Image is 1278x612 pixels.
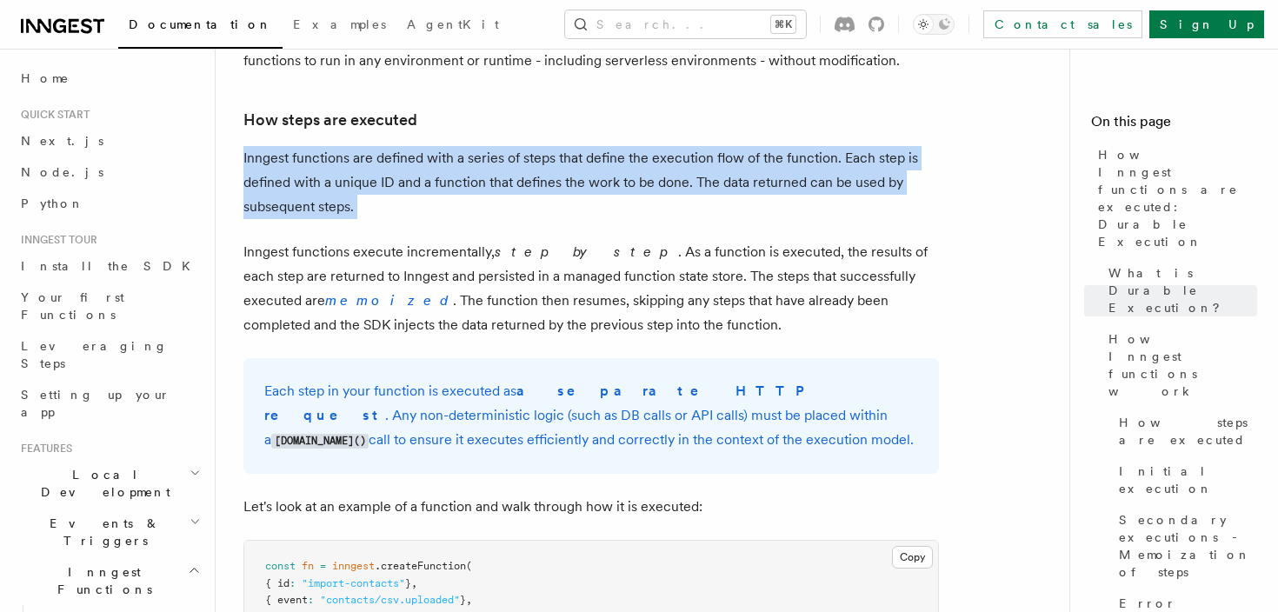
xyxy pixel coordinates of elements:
button: Search...⌘K [565,10,806,38]
a: Next.js [14,125,204,156]
span: } [405,577,411,589]
p: Inngest functions are defined with a series of steps that define the execution flow of the functi... [243,146,939,219]
span: : [308,594,314,606]
span: Local Development [14,466,190,501]
span: Node.js [21,165,103,179]
h4: On this page [1091,111,1257,139]
span: fn [302,560,314,572]
span: How Inngest functions are executed: Durable Execution [1098,146,1257,250]
a: Leveraging Steps [14,330,204,379]
span: Setting up your app [21,388,170,419]
span: Your first Functions [21,290,124,322]
span: "contacts/csv.uploaded" [320,594,460,606]
a: Examples [283,5,396,47]
kbd: ⌘K [771,16,795,33]
button: Toggle dark mode [913,14,955,35]
span: Home [21,70,70,87]
a: AgentKit [396,5,509,47]
span: Initial execution [1119,462,1257,497]
a: How steps are executed [243,108,417,132]
span: Secondary executions - Memoization of steps [1119,511,1257,581]
p: Each step in your function is executed as . Any non-deterministic logic (such as DB calls or API ... [264,379,918,453]
a: Your first Functions [14,282,204,330]
span: "import-contacts" [302,577,405,589]
a: Sign Up [1149,10,1264,38]
a: How Inngest functions are executed: Durable Execution [1091,139,1257,257]
button: Copy [892,546,933,569]
button: Inngest Functions [14,556,204,605]
a: Install the SDK [14,250,204,282]
a: Secondary executions - Memoization of steps [1112,504,1257,588]
a: Documentation [118,5,283,49]
span: const [265,560,296,572]
span: .createFunction [375,560,466,572]
span: How Inngest functions work [1108,330,1257,400]
span: : [290,577,296,589]
span: Features [14,442,72,456]
button: Local Development [14,459,204,508]
span: { event [265,594,308,606]
a: How steps are executed [1112,407,1257,456]
span: ( [466,560,472,572]
span: { id [265,577,290,589]
span: Events & Triggers [14,515,190,549]
span: Next.js [21,134,103,148]
span: Inngest Functions [14,563,188,598]
a: memoized [325,292,453,309]
span: Leveraging Steps [21,339,168,370]
span: inngest [332,560,375,572]
a: Setting up your app [14,379,204,428]
span: Python [21,196,84,210]
p: Inngest functions execute incrementally, . As a function is executed, the results of each step ar... [243,240,939,337]
span: Examples [293,17,386,31]
span: AgentKit [407,17,499,31]
span: What is Durable Execution? [1108,264,1257,316]
span: Documentation [129,17,272,31]
a: What is Durable Execution? [1102,257,1257,323]
code: [DOMAIN_NAME]() [271,434,369,449]
em: step by step [495,243,678,260]
span: = [320,560,326,572]
a: Python [14,188,204,219]
span: Inngest tour [14,233,97,247]
span: , [411,577,417,589]
strong: a separate HTTP request [264,382,815,423]
span: Install the SDK [21,259,201,273]
span: Quick start [14,108,90,122]
a: Initial execution [1112,456,1257,504]
button: Events & Triggers [14,508,204,556]
span: How steps are executed [1119,414,1257,449]
a: Home [14,63,204,94]
a: Contact sales [983,10,1142,38]
a: Node.js [14,156,204,188]
span: } [460,594,466,606]
span: , [466,594,472,606]
p: Let's look at an example of a function and walk through how it is executed: [243,495,939,519]
a: How Inngest functions work [1102,323,1257,407]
